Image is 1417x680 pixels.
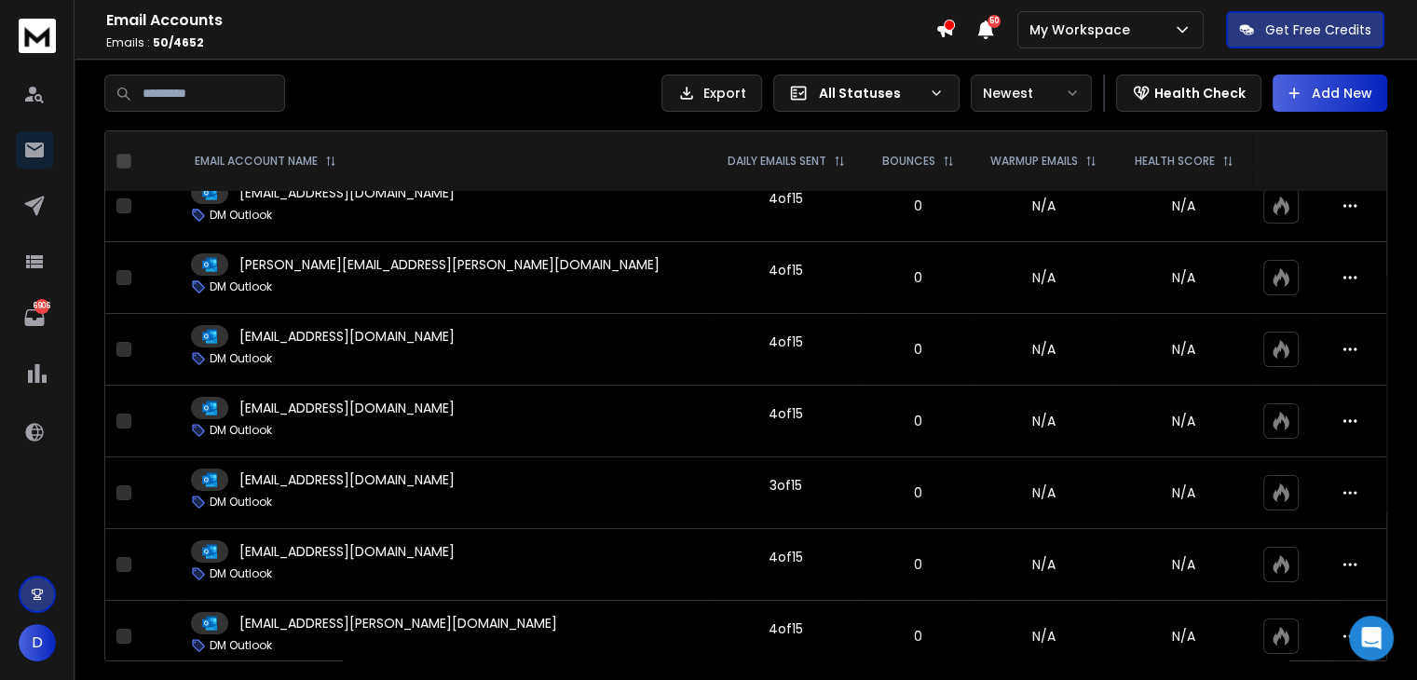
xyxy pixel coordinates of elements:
[239,542,455,561] p: [EMAIL_ADDRESS][DOMAIN_NAME]
[210,423,272,438] p: DM Outlook
[210,208,272,223] p: DM Outlook
[239,184,455,202] p: [EMAIL_ADDRESS][DOMAIN_NAME]
[195,154,336,169] div: EMAIL ACCOUNT NAME
[769,619,803,638] div: 4 of 15
[1127,268,1241,287] p: N/A
[1127,340,1241,359] p: N/A
[971,75,1092,112] button: Newest
[1127,627,1241,646] p: N/A
[106,9,935,32] h1: Email Accounts
[875,412,961,430] p: 0
[769,333,803,351] div: 4 of 15
[875,197,961,215] p: 0
[153,34,204,50] span: 50 / 4652
[972,529,1116,601] td: N/A
[1154,84,1246,102] p: Health Check
[210,279,272,294] p: DM Outlook
[769,261,803,279] div: 4 of 15
[1127,412,1241,430] p: N/A
[728,154,826,169] p: DAILY EMAILS SENT
[988,15,1001,28] span: 50
[210,495,272,510] p: DM Outlook
[769,548,803,566] div: 4 of 15
[210,566,272,581] p: DM Outlook
[769,189,803,208] div: 4 of 15
[19,624,56,661] button: D
[210,351,272,366] p: DM Outlook
[875,268,961,287] p: 0
[1029,20,1138,39] p: My Workspace
[239,327,455,346] p: [EMAIL_ADDRESS][DOMAIN_NAME]
[972,314,1116,386] td: N/A
[1135,154,1215,169] p: HEALTH SCORE
[106,35,935,50] p: Emails :
[19,19,56,53] img: logo
[769,404,803,423] div: 4 of 15
[875,627,961,646] p: 0
[882,154,935,169] p: BOUNCES
[972,386,1116,457] td: N/A
[770,476,802,495] div: 3 of 15
[239,399,455,417] p: [EMAIL_ADDRESS][DOMAIN_NAME]
[1127,555,1241,574] p: N/A
[875,340,961,359] p: 0
[1226,11,1384,48] button: Get Free Credits
[1127,483,1241,502] p: N/A
[1127,197,1241,215] p: N/A
[972,601,1116,673] td: N/A
[972,457,1116,529] td: N/A
[34,299,49,314] p: 6906
[990,154,1078,169] p: WARMUP EMAILS
[239,255,660,274] p: [PERSON_NAME][EMAIL_ADDRESS][PERSON_NAME][DOMAIN_NAME]
[210,638,272,653] p: DM Outlook
[16,299,53,336] a: 6906
[875,483,961,502] p: 0
[972,170,1116,242] td: N/A
[239,614,557,632] p: [EMAIL_ADDRESS][PERSON_NAME][DOMAIN_NAME]
[1116,75,1261,112] button: Health Check
[1265,20,1371,39] p: Get Free Credits
[875,555,961,574] p: 0
[972,242,1116,314] td: N/A
[819,84,921,102] p: All Statuses
[239,470,455,489] p: [EMAIL_ADDRESS][DOMAIN_NAME]
[1349,616,1394,660] div: Open Intercom Messenger
[661,75,762,112] button: Export
[1273,75,1387,112] button: Add New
